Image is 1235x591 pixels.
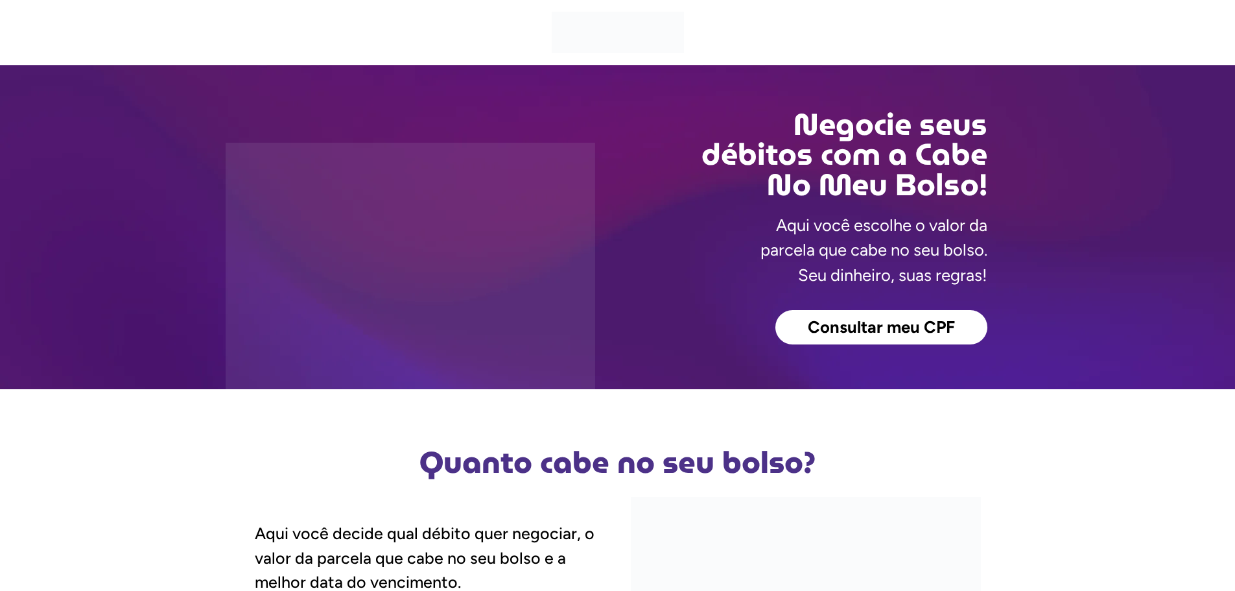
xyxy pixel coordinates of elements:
img: Cabe no Meu Bolso [552,12,684,53]
span: Consultar meu CPF [808,319,955,336]
a: Consultar meu CPF [775,310,987,345]
h2: Negocie seus débitos com a Cabe No Meu Bolso! [618,110,987,200]
h2: Quanto cabe no seu bolso? [248,448,987,477]
p: Aqui você escolhe o valor da parcela que cabe no seu bolso. Seu dinheiro, suas regras! [760,213,987,287]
